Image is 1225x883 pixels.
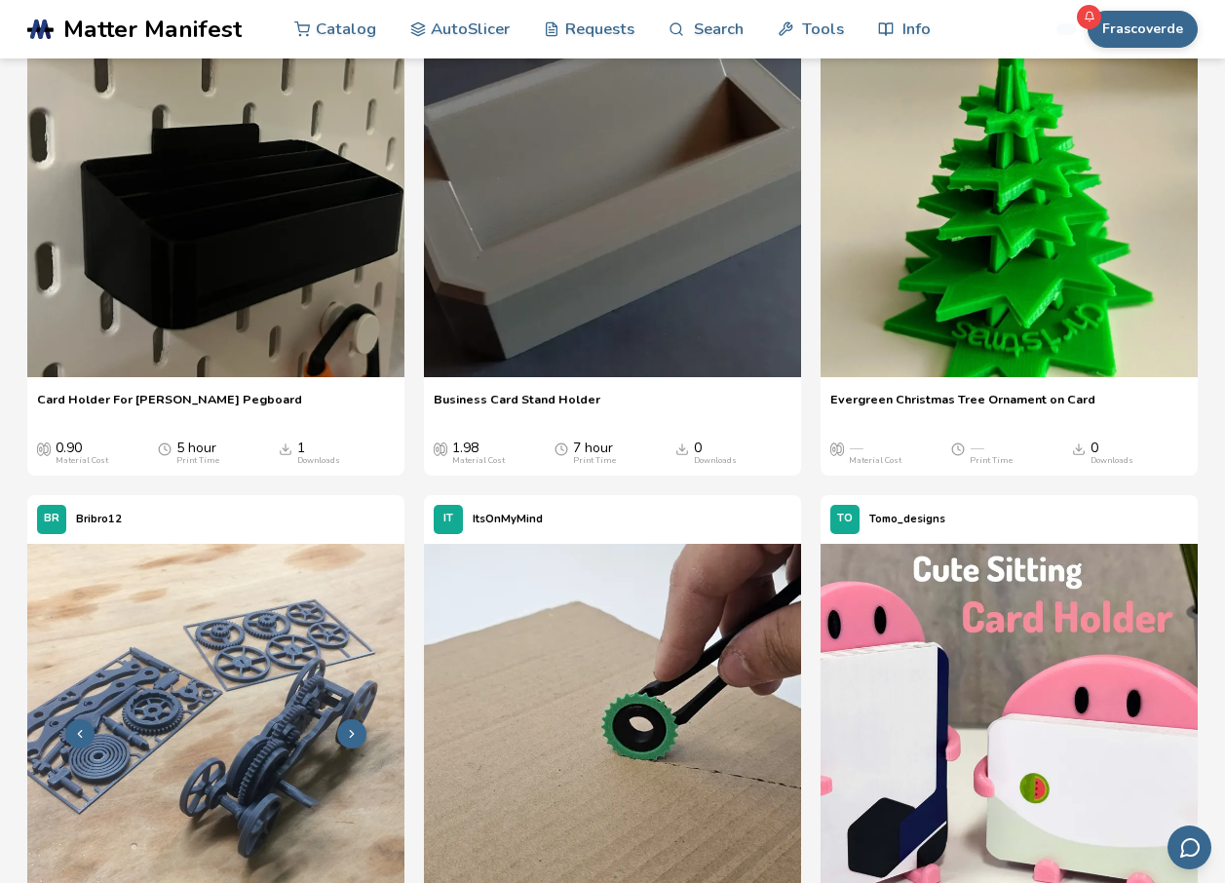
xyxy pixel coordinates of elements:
[555,441,568,456] span: Average Print Time
[1091,456,1133,466] div: Downloads
[830,441,844,456] span: Average Cost
[297,456,340,466] div: Downloads
[970,456,1013,466] div: Print Time
[63,16,242,43] span: Matter Manifest
[176,456,219,466] div: Print Time
[694,441,737,466] div: 0
[279,441,292,456] span: Downloads
[56,441,108,466] div: 0.90
[297,441,340,466] div: 1
[176,441,219,466] div: 5 hour
[158,441,172,456] span: Average Print Time
[1072,441,1086,456] span: Downloads
[849,441,862,456] span: —
[37,441,51,456] span: Average Cost
[970,441,983,456] span: —
[869,509,945,529] p: Tomo_designs
[37,392,302,421] a: Card Holder For [PERSON_NAME] Pegboard
[1168,825,1211,869] button: Send feedback via email
[694,456,737,466] div: Downloads
[76,509,122,529] p: Bribro12
[951,441,965,456] span: Average Print Time
[675,441,689,456] span: Downloads
[573,456,616,466] div: Print Time
[473,509,543,529] p: ItsOnMyMind
[434,392,600,421] a: Business Card Stand Holder
[830,392,1095,421] a: Evergreen Christmas Tree Ornament on Card
[452,456,505,466] div: Material Cost
[56,456,108,466] div: Material Cost
[837,513,853,525] span: TO
[1091,441,1133,466] div: 0
[573,441,616,466] div: 7 hour
[1088,11,1198,48] button: Frascoverde
[443,513,453,525] span: IT
[452,441,505,466] div: 1.98
[849,456,901,466] div: Material Cost
[44,513,59,525] span: BR
[434,441,447,456] span: Average Cost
